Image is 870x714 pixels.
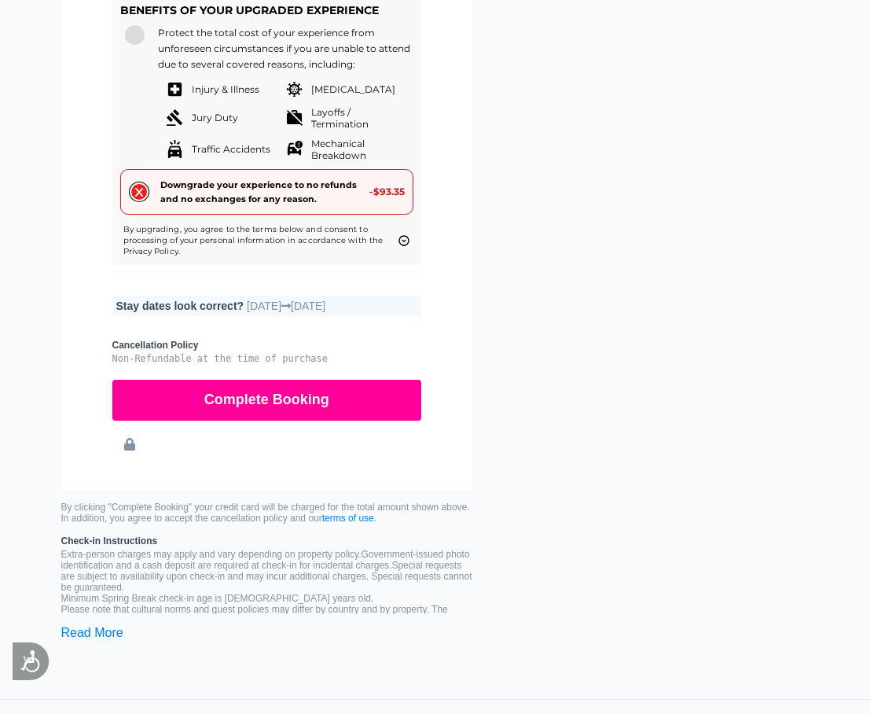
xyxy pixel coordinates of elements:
pre: Non-Refundable at the time of purchase [112,353,422,364]
small: Due at Property: $28.82 USD [61,535,473,614]
li: Minimum Spring Break check-in age is [DEMOGRAPHIC_DATA] years old. [61,593,473,604]
small: By clicking "Complete Booking" your credit card will be charged for the total amount shown above.... [61,502,473,524]
ul: Please note that cultural norms and guest policies may differ by country and by property. The pol... [61,593,473,626]
b: Check-in Instructions [61,535,473,547]
b: Cancellation Policy [112,340,422,351]
a: Read More [61,626,123,639]
span: [DATE] [DATE] [247,300,325,312]
button: Complete Booking [112,380,422,421]
b: Stay dates look correct? [116,300,244,312]
p: Extra-person charges may apply and vary depending on property policy. Government-issued photo ide... [61,549,473,593]
a: terms of use [322,513,374,524]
